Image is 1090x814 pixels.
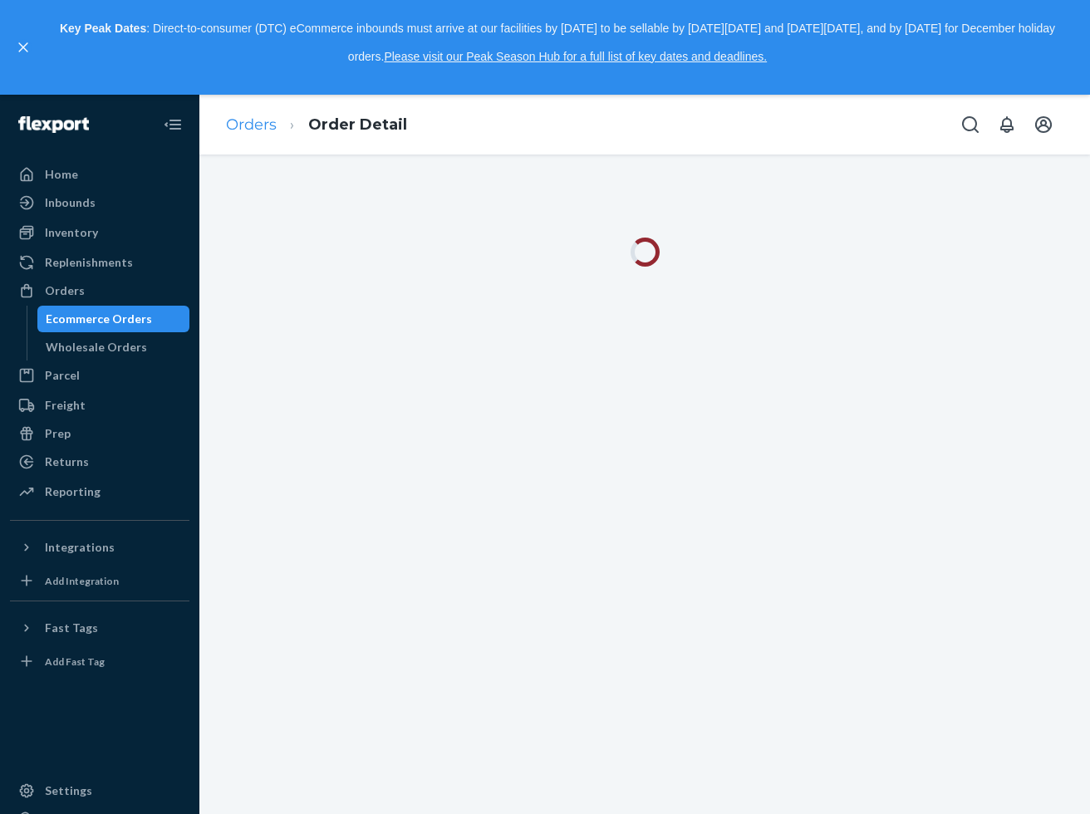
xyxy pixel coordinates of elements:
[37,306,190,332] a: Ecommerce Orders
[45,539,115,556] div: Integrations
[10,534,189,561] button: Integrations
[46,339,147,356] div: Wholesale Orders
[10,219,189,246] a: Inventory
[45,574,119,588] div: Add Integration
[10,449,189,475] a: Returns
[40,15,1075,71] p: : Direct-to-consumer (DTC) eCommerce inbounds must arrive at our facilities by [DATE] to be sella...
[10,277,189,304] a: Orders
[10,777,189,804] a: Settings
[45,224,98,241] div: Inventory
[45,367,80,384] div: Parcel
[10,249,189,276] a: Replenishments
[45,483,101,500] div: Reporting
[10,615,189,641] button: Fast Tags
[384,50,767,63] a: Please visit our Peak Season Hub for a full list of key dates and deadlines.
[10,189,189,216] a: Inbounds
[156,108,189,141] button: Close Navigation
[10,161,189,188] a: Home
[45,620,98,636] div: Fast Tags
[213,101,420,150] ol: breadcrumbs
[45,194,96,211] div: Inbounds
[45,782,92,799] div: Settings
[10,567,189,594] a: Add Integration
[15,39,32,56] button: close,
[990,108,1024,141] button: Open notifications
[308,115,407,134] a: Order Detail
[18,116,89,133] img: Flexport logo
[10,478,189,505] a: Reporting
[954,108,987,141] button: Open Search Box
[10,420,189,447] a: Prep
[60,22,146,35] strong: Key Peak Dates
[10,392,189,419] a: Freight
[1027,108,1060,141] button: Open account menu
[45,166,78,183] div: Home
[10,648,189,674] a: Add Fast Tag
[45,425,71,442] div: Prep
[45,254,133,271] div: Replenishments
[10,362,189,389] a: Parcel
[45,282,85,299] div: Orders
[37,334,190,360] a: Wholesale Orders
[226,115,277,134] a: Orders
[45,454,89,470] div: Returns
[45,655,105,669] div: Add Fast Tag
[45,397,86,414] div: Freight
[46,311,152,327] div: Ecommerce Orders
